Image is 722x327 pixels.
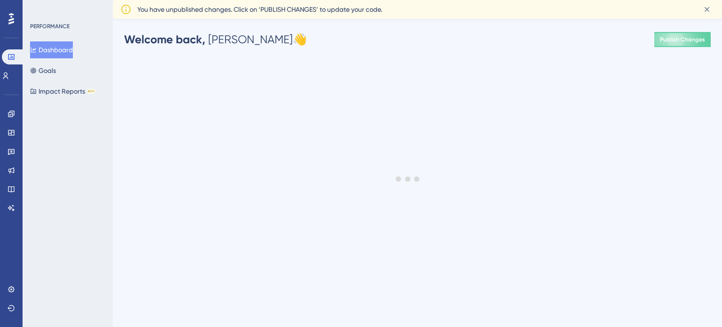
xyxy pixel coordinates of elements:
[660,36,705,43] span: Publish Changes
[30,83,95,100] button: Impact ReportsBETA
[87,89,95,94] div: BETA
[30,41,73,58] button: Dashboard
[30,23,70,30] div: PERFORMANCE
[124,32,307,47] div: [PERSON_NAME] 👋
[124,32,205,46] span: Welcome back,
[30,62,56,79] button: Goals
[654,32,711,47] button: Publish Changes
[137,4,382,15] span: You have unpublished changes. Click on ‘PUBLISH CHANGES’ to update your code.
